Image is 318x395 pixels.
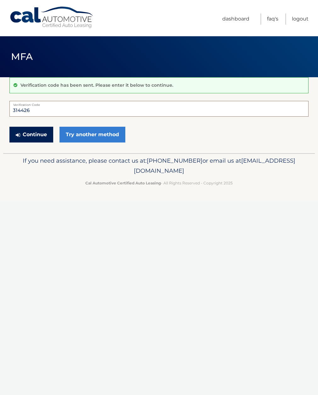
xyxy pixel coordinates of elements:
p: Verification code has been sent. Please enter it below to continue. [20,82,173,88]
a: Logout [292,14,309,25]
a: Cal Automotive [9,6,94,29]
button: Continue [9,127,53,142]
span: MFA [11,51,33,62]
span: [EMAIL_ADDRESS][DOMAIN_NAME] [134,157,295,174]
label: Verification Code [9,101,309,106]
a: Dashboard [222,14,249,25]
p: - All Rights Reserved - Copyright 2025 [13,180,305,186]
a: FAQ's [267,14,278,25]
span: [PHONE_NUMBER] [147,157,202,164]
strong: Cal Automotive Certified Auto Leasing [85,181,161,185]
input: Verification Code [9,101,309,117]
p: If you need assistance, please contact us at: or email us at [13,156,305,176]
a: Try another method [60,127,125,142]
